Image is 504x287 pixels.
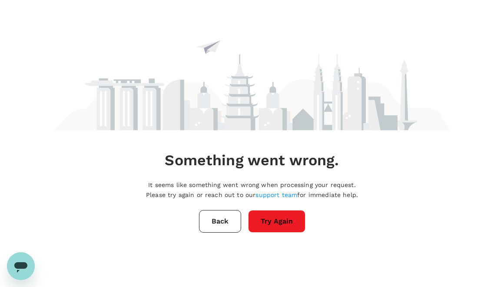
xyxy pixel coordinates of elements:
button: Back [199,210,241,233]
a: support team [255,191,297,198]
p: It seems like something went wrong when processing your request. Please try again or reach out to... [146,180,358,200]
iframe: Button to launch messaging window [7,252,35,280]
h4: Something went wrong. [165,151,339,170]
img: maintenance [54,2,450,130]
button: Try Again [248,210,305,233]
